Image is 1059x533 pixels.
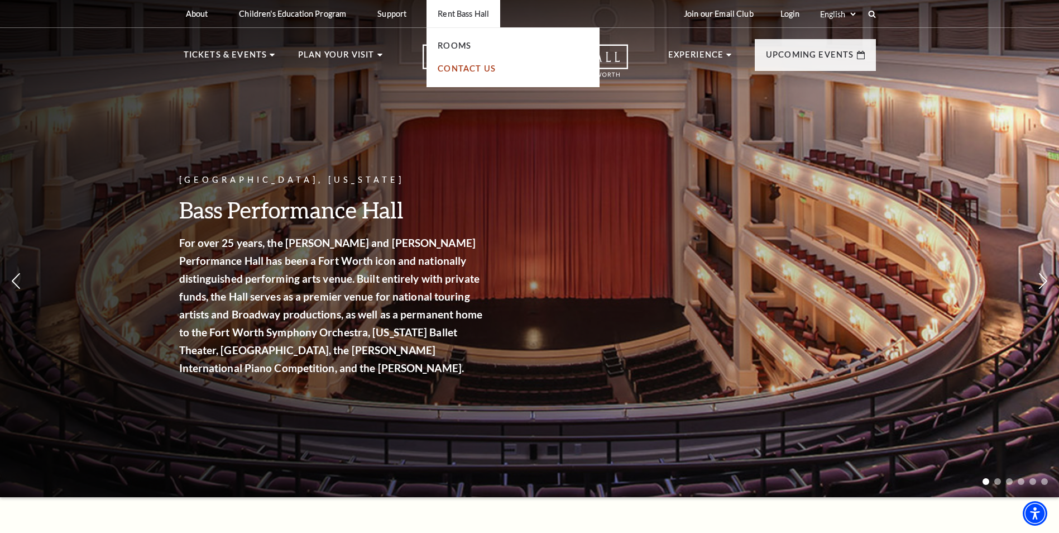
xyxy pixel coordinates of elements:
[239,9,346,18] p: Children's Education Program
[1023,501,1047,526] div: Accessibility Menu
[818,9,857,20] select: Select:
[766,48,854,68] p: Upcoming Events
[179,196,486,224] h3: Bass Performance Hall
[382,44,668,88] a: Open this option
[438,41,471,50] a: Rooms
[298,48,375,68] p: Plan Your Visit
[179,173,486,187] p: [GEOGRAPHIC_DATA], [US_STATE]
[179,236,483,374] strong: For over 25 years, the [PERSON_NAME] and [PERSON_NAME] Performance Hall has been a Fort Worth ico...
[184,48,267,68] p: Tickets & Events
[668,48,724,68] p: Experience
[438,64,496,73] a: Contact Us
[377,9,406,18] p: Support
[186,9,208,18] p: About
[438,9,489,18] p: Rent Bass Hall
